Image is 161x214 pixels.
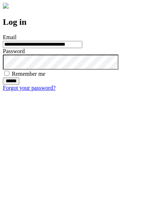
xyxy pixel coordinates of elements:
[3,17,158,27] h2: Log in
[3,48,25,54] label: Password
[3,85,55,91] a: Forgot your password?
[3,3,9,9] img: logo-4e3dc11c47720685a147b03b5a06dd966a58ff35d612b21f08c02c0306f2b779.png
[12,71,45,77] label: Remember me
[3,34,16,40] label: Email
